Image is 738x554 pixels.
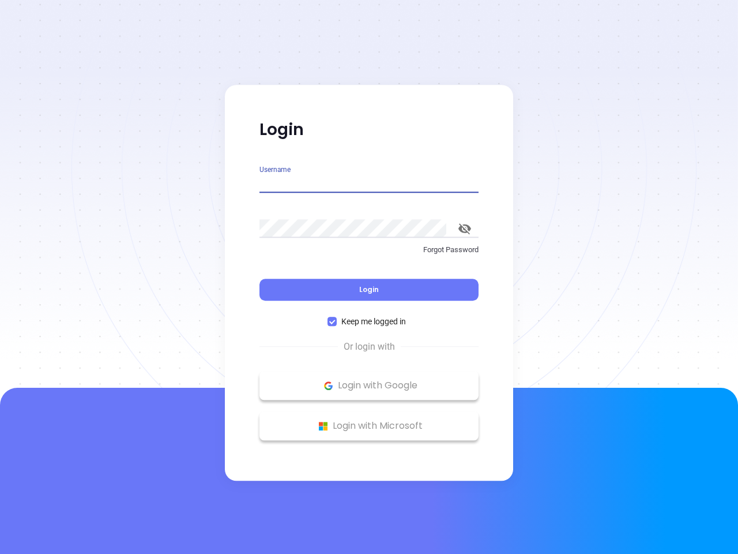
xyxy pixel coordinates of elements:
[451,215,479,242] button: toggle password visibility
[259,119,479,140] p: Login
[338,340,401,354] span: Or login with
[265,417,473,435] p: Login with Microsoft
[337,315,411,328] span: Keep me logged in
[259,371,479,400] button: Google Logo Login with Google
[259,279,479,301] button: Login
[265,377,473,394] p: Login with Google
[359,285,379,294] span: Login
[259,166,291,173] label: Username
[316,419,330,433] img: Microsoft Logo
[259,244,479,265] a: Forgot Password
[259,244,479,256] p: Forgot Password
[321,379,336,393] img: Google Logo
[259,411,479,440] button: Microsoft Logo Login with Microsoft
